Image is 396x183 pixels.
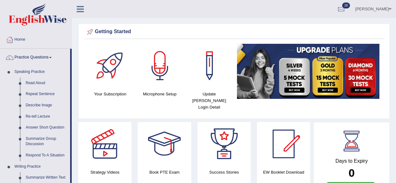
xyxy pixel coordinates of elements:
h4: Strategy Videos [78,169,131,175]
a: Speaking Practice [12,66,70,78]
h4: Success Stories [198,169,251,175]
img: small5.jpg [237,44,379,99]
a: Writing Practice [12,161,70,172]
a: Read Aloud [23,78,70,89]
a: Describe Image [23,100,70,111]
span: 28 [342,3,350,8]
a: Respond To A Situation [23,150,70,161]
a: Practice Questions [0,49,70,64]
div: Getting Started [85,27,383,37]
a: Home [0,31,72,47]
h4: Book PTE Exam [138,169,191,175]
a: Re-tell Lecture [23,111,70,122]
a: Summarize Group Discussion [23,133,70,150]
h4: EW Booklet Download [257,169,310,175]
b: 0 [348,167,354,179]
h4: Microphone Setup [138,91,181,97]
h4: Days to Expiry [321,158,383,164]
a: Repeat Sentence [23,89,70,100]
a: Answer Short Question [23,122,70,133]
h4: Your Subscription [89,91,132,97]
h4: Update [PERSON_NAME] Login Detail [188,91,231,110]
